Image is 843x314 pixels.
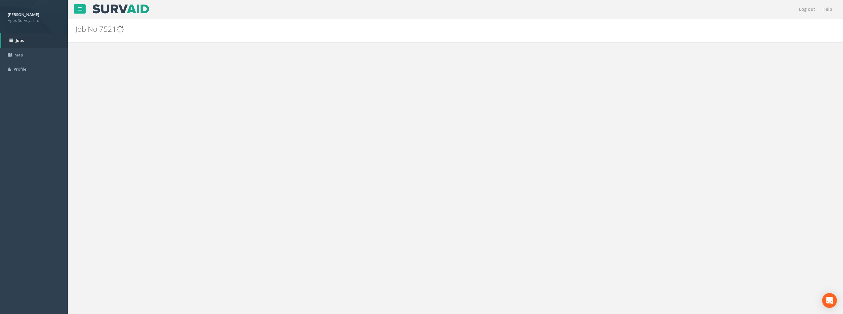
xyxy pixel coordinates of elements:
a: [PERSON_NAME] Apex Surveys Ltd [8,10,60,23]
span: Apex Surveys Ltd [8,18,60,23]
span: Map [14,52,23,58]
div: Open Intercom Messenger [822,293,837,308]
a: Jobs [1,33,68,48]
span: Profile [14,66,26,72]
span: Jobs [16,38,24,43]
h2: Job No 7521 [75,25,707,33]
strong: [PERSON_NAME] [8,12,39,17]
